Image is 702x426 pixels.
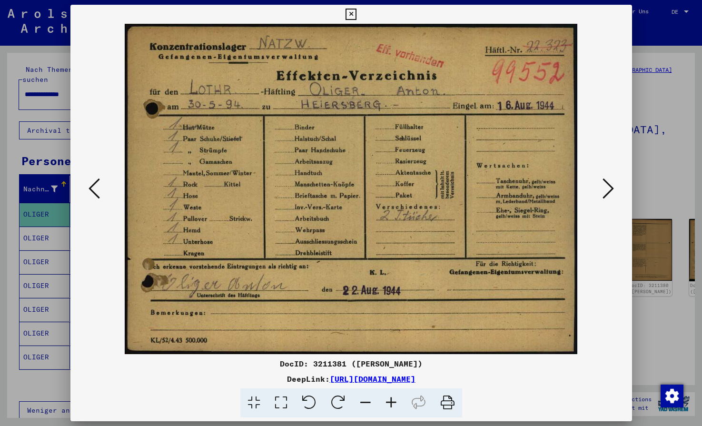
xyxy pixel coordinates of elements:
div: DeepLink: [70,373,632,385]
div: DocID: 3211381 ([PERSON_NAME]) [70,358,632,369]
div: Zustimmung ändern [660,384,683,407]
a: [URL][DOMAIN_NAME] [330,374,415,384]
img: Zustimmung ändern [661,385,683,407]
img: 001.jpg [103,24,600,354]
